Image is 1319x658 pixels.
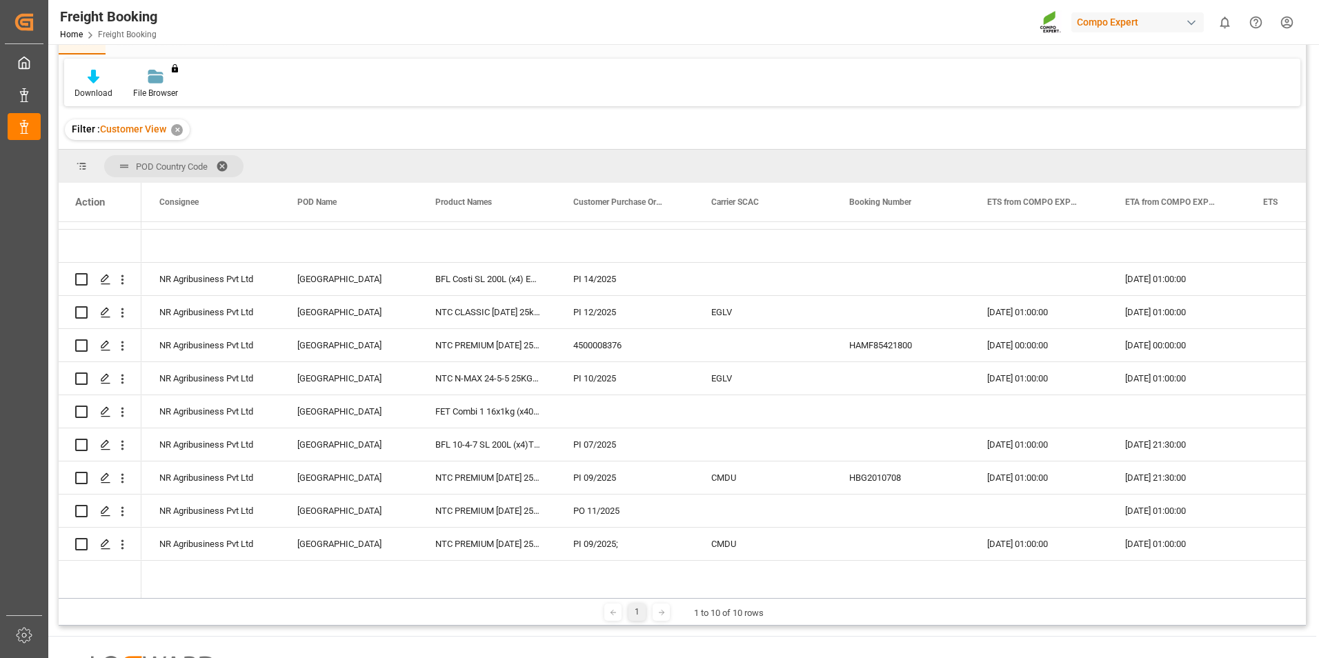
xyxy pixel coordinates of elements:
span: Customer Purchase Order Numbers [573,197,666,207]
div: NR Agribusiness Pvt Ltd [143,495,281,527]
div: NTC PREMIUM [DATE] 25kg (x42) INT; [419,528,557,560]
div: NTC N-MAX 24-5-5 25KG (x42) INT [419,362,557,395]
div: CMDU [695,461,833,494]
div: BFL Costi SL 200L (x4) EGY [419,263,557,295]
div: [DATE] 21:30:00 [1109,428,1247,461]
div: [DATE] 01:00:00 [1109,528,1247,560]
div: [DATE] 01:00:00 [1109,362,1247,395]
img: Screenshot%202023-09-29%20at%2010.02.21.png_1712312052.png [1040,10,1062,34]
div: [DATE] 01:00:00 [971,528,1109,560]
div: PI 14/2025 [557,263,695,295]
div: Press SPACE to select this row. [59,528,141,561]
div: Press SPACE to select this row. [59,428,141,461]
div: NR Agribusiness Pvt Ltd [143,528,281,560]
div: PO 11/2025 [557,495,695,527]
div: Press SPACE to select this row. [59,395,141,428]
div: Press SPACE to select this row. [59,561,141,594]
button: Compo Expert [1071,9,1209,35]
div: PI 12/2025 [557,296,695,328]
div: NR Agribusiness Pvt Ltd [143,296,281,328]
div: [GEOGRAPHIC_DATA] [281,461,419,494]
div: NR Agribusiness Pvt Ltd [143,395,281,428]
div: Press SPACE to select this row. [59,230,141,263]
div: HAMF85421800 [833,329,971,361]
div: Press SPACE to select this row. [59,495,141,528]
div: ✕ [171,124,183,136]
div: PI 10/2025 [557,362,695,395]
div: [DATE] 01:00:00 [1109,296,1247,328]
div: [DATE] 01:00:00 [971,362,1109,395]
div: Press SPACE to select this row. [59,329,141,362]
div: [DATE] 01:00:00 [971,461,1109,494]
button: Help Center [1240,7,1271,38]
div: NTC CLASSIC [DATE] 25kg (x42) INT [419,296,557,328]
span: Booking Number [849,197,911,207]
div: [DATE] 21:30:00 [1109,461,1247,494]
div: CMDU [695,528,833,560]
span: ETA from COMPO EXPERT [1125,197,1218,207]
span: Filter : [72,123,100,134]
div: NTC PREMIUM [DATE] 25kg (x42) INT [419,329,557,361]
div: NR Agribusiness Pvt Ltd [143,461,281,494]
div: HBG2010708 [833,461,971,494]
div: Press SPACE to select this row. [59,362,141,395]
div: NR Agribusiness Pvt Ltd [143,428,281,461]
div: [GEOGRAPHIC_DATA] [281,296,419,328]
div: NTC PREMIUM [DATE] 25kg (x42) INT [419,461,557,494]
div: NR Agribusiness Pvt Ltd [143,362,281,395]
div: NR Agribusiness Pvt Ltd [143,329,281,361]
div: Action [75,196,105,208]
span: Carrier SCAC [711,197,759,207]
div: NR Agribusiness Pvt Ltd [143,263,281,295]
div: Press SPACE to select this row. [59,263,141,296]
span: Consignee [159,197,199,207]
div: [GEOGRAPHIC_DATA] [281,395,419,428]
a: Home [60,30,83,39]
div: [GEOGRAPHIC_DATA] [281,263,419,295]
span: POD Country Code [136,161,208,172]
div: [DATE] 01:00:00 [1109,263,1247,295]
div: NTC PREMIUM [DATE] 25kg (x42) INT [419,495,557,527]
span: Product Names [435,197,492,207]
div: PI 09/2025 [557,461,695,494]
div: [GEOGRAPHIC_DATA] [281,528,419,560]
div: Freight Booking [60,6,157,27]
div: Compo Expert [1071,12,1204,32]
div: FET Combi 1 16x1kg (x40) EN MSE [419,395,557,428]
span: ETS [1263,197,1278,207]
button: show 0 new notifications [1209,7,1240,38]
span: Customer View [100,123,166,134]
div: [GEOGRAPHIC_DATA] [281,329,419,361]
span: ETS from COMPO EXPERT [987,197,1080,207]
div: [GEOGRAPHIC_DATA] [281,428,419,461]
div: 4500008376 [557,329,695,361]
span: POD Name [297,197,337,207]
div: [DATE] 01:00:00 [1109,495,1247,527]
div: [DATE] 01:00:00 [971,296,1109,328]
div: [GEOGRAPHIC_DATA] [281,495,419,527]
div: [DATE] 00:00:00 [971,329,1109,361]
div: [GEOGRAPHIC_DATA] [281,362,419,395]
div: PI 07/2025 [557,428,695,461]
div: Press SPACE to select this row. [59,296,141,329]
div: 1 [628,604,646,621]
div: BFL 10-4-7 SL 200L (x4)TW ISPM [419,428,557,461]
div: [DATE] 01:00:00 [971,428,1109,461]
div: 1 to 10 of 10 rows [694,606,764,620]
div: PI 09/2025; [557,528,695,560]
div: Download [75,87,112,99]
div: EGLV [695,296,833,328]
div: Press SPACE to select this row. [59,461,141,495]
div: [DATE] 00:00:00 [1109,329,1247,361]
div: EGLV [695,362,833,395]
